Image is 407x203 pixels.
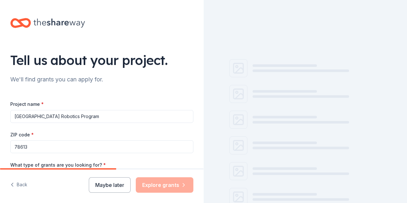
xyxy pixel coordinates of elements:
[10,101,44,107] label: Project name
[10,74,193,85] div: We'll find grants you can apply for.
[10,132,34,138] label: ZIP code
[10,178,27,192] button: Back
[10,162,106,168] label: What type of grants are you looking for?
[10,110,193,123] input: After school program
[10,51,193,69] div: Tell us about your project.
[89,177,131,193] button: Maybe later
[10,140,193,153] input: 12345 (U.S. only)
